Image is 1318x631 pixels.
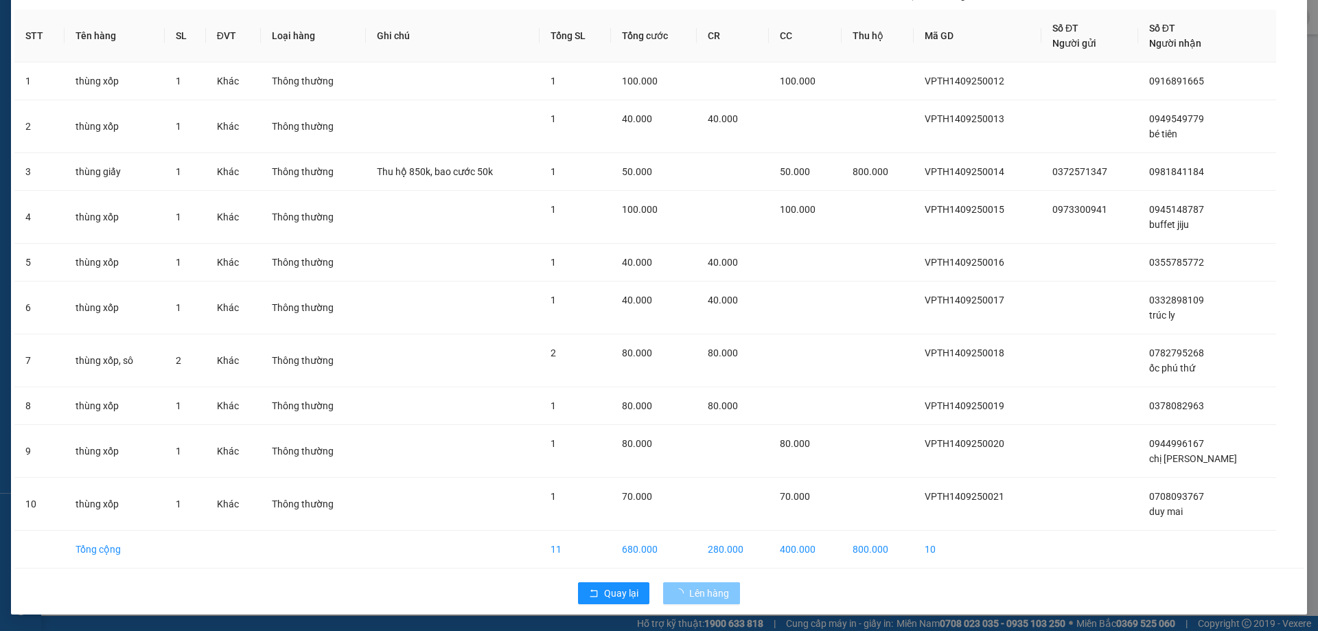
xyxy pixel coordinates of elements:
[622,257,652,268] span: 40.000
[65,62,165,100] td: thùng xốp
[551,204,556,215] span: 1
[842,531,914,569] td: 800.000
[65,334,165,387] td: thùng xốp, sô
[604,586,638,601] span: Quay lại
[780,438,810,449] span: 80.000
[622,347,652,358] span: 80.000
[1052,204,1107,215] span: 0973300941
[622,113,652,124] span: 40.000
[206,282,261,334] td: Khác
[1149,204,1204,215] span: 0945148787
[176,302,181,313] span: 1
[206,425,261,478] td: Khác
[540,531,611,569] td: 11
[663,582,740,604] button: Lên hàng
[697,531,770,569] td: 280.000
[261,100,366,153] td: Thông thường
[65,387,165,425] td: thùng xốp
[769,531,842,569] td: 400.000
[65,478,165,531] td: thùng xốp
[1149,295,1204,306] span: 0332898109
[176,121,181,132] span: 1
[14,334,65,387] td: 7
[176,355,181,366] span: 2
[14,425,65,478] td: 9
[925,400,1004,411] span: VPTH1409250019
[261,425,366,478] td: Thông thường
[261,478,366,531] td: Thông thường
[1149,257,1204,268] span: 0355785772
[589,588,599,599] span: rollback
[206,244,261,282] td: Khác
[1149,400,1204,411] span: 0378082963
[622,491,652,502] span: 70.000
[1149,23,1175,34] span: Số ĐT
[622,400,652,411] span: 80.000
[14,244,65,282] td: 5
[925,295,1004,306] span: VPTH1409250017
[708,347,738,358] span: 80.000
[1149,347,1204,358] span: 0782795268
[1149,310,1175,321] span: trúc ly
[14,191,65,244] td: 4
[14,10,65,62] th: STT
[176,166,181,177] span: 1
[206,478,261,531] td: Khác
[689,586,729,601] span: Lên hàng
[65,282,165,334] td: thùng xốp
[1149,491,1204,502] span: 0708093767
[551,76,556,87] span: 1
[261,62,366,100] td: Thông thường
[14,153,65,191] td: 3
[1052,23,1078,34] span: Số ĐT
[206,153,261,191] td: Khác
[1052,38,1096,49] span: Người gửi
[206,191,261,244] td: Khác
[176,446,181,457] span: 1
[1149,363,1195,374] span: ốc phú thứ
[842,10,914,62] th: Thu hộ
[611,531,696,569] td: 680.000
[551,295,556,306] span: 1
[65,244,165,282] td: thùng xốp
[206,387,261,425] td: Khác
[622,295,652,306] span: 40.000
[769,10,842,62] th: CC
[206,334,261,387] td: Khác
[1149,453,1237,464] span: chị [PERSON_NAME]
[65,531,165,569] td: Tổng cộng
[377,166,493,177] span: Thu hộ 850k, bao cước 50k
[708,257,738,268] span: 40.000
[65,100,165,153] td: thùng xốp
[1149,438,1204,449] span: 0944996167
[1149,219,1189,230] span: buffet jiju
[176,257,181,268] span: 1
[925,113,1004,124] span: VPTH1409250013
[1149,506,1183,517] span: duy mai
[780,204,816,215] span: 100.000
[261,334,366,387] td: Thông thường
[261,10,366,62] th: Loại hàng
[622,76,658,87] span: 100.000
[853,166,888,177] span: 800.000
[261,191,366,244] td: Thông thường
[611,10,696,62] th: Tổng cước
[540,10,611,62] th: Tổng SL
[551,257,556,268] span: 1
[366,10,539,62] th: Ghi chú
[14,282,65,334] td: 6
[925,491,1004,502] span: VPTH1409250021
[261,282,366,334] td: Thông thường
[551,438,556,449] span: 1
[780,491,810,502] span: 70.000
[1149,38,1201,49] span: Người nhận
[176,211,181,222] span: 1
[622,204,658,215] span: 100.000
[674,588,689,598] span: loading
[65,191,165,244] td: thùng xốp
[165,10,206,62] th: SL
[925,438,1004,449] span: VPTH1409250020
[65,10,165,62] th: Tên hàng
[578,582,649,604] button: rollbackQuay lại
[14,100,65,153] td: 2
